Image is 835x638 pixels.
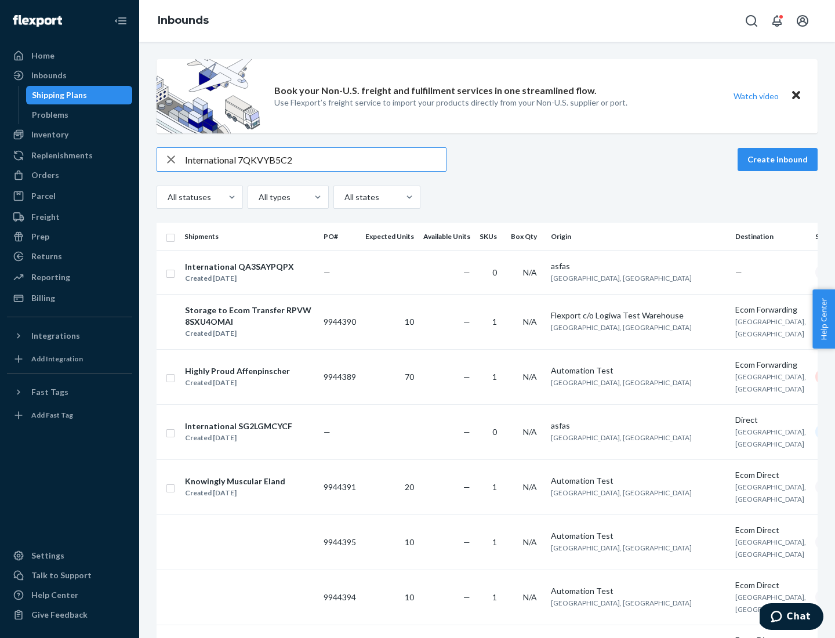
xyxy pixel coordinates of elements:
div: Orders [31,169,59,181]
a: Settings [7,546,132,565]
ol: breadcrumbs [148,4,218,38]
button: Watch video [726,88,786,104]
span: — [463,427,470,437]
span: — [463,372,470,382]
div: Flexport c/o Logiwa Test Warehouse [551,310,726,321]
td: 9944391 [319,459,361,514]
div: Ecom Direct [735,524,806,536]
div: Automation Test [551,530,726,542]
button: Close [789,88,804,104]
span: 0 [492,267,497,277]
div: Highly Proud Affenpinscher [185,365,290,377]
span: [GEOGRAPHIC_DATA], [GEOGRAPHIC_DATA] [551,543,692,552]
a: Inbounds [158,14,209,27]
span: 1 [492,372,497,382]
div: Automation Test [551,585,726,597]
div: International QA3SAYPQPX [185,261,294,273]
td: 9944389 [319,349,361,404]
span: N/A [523,427,537,437]
span: [GEOGRAPHIC_DATA], [GEOGRAPHIC_DATA] [735,538,806,559]
div: Fast Tags [31,386,68,398]
span: — [463,592,470,602]
span: — [324,427,331,437]
button: Open notifications [765,9,789,32]
button: Open account menu [791,9,814,32]
button: Create inbound [738,148,818,171]
button: Close Navigation [109,9,132,32]
div: Add Fast Tag [31,410,73,420]
div: Direct [735,414,806,426]
a: Inbounds [7,66,132,85]
a: Add Fast Tag [7,406,132,425]
span: 1 [492,592,497,602]
div: Help Center [31,589,78,601]
input: All types [257,191,259,203]
span: [GEOGRAPHIC_DATA], [GEOGRAPHIC_DATA] [551,274,692,282]
div: Inbounds [31,70,67,81]
div: Knowingly Muscular Eland [185,476,285,487]
div: Freight [31,211,60,223]
a: Problems [26,106,133,124]
iframe: Opens a widget where you can chat to one of our agents [760,603,823,632]
th: Box Qty [506,223,546,251]
a: Prep [7,227,132,246]
span: 1 [492,482,497,492]
div: Created [DATE] [185,487,285,499]
div: asfas [551,420,726,432]
div: Billing [31,292,55,304]
span: — [463,317,470,327]
div: Ecom Direct [735,579,806,591]
span: — [463,537,470,547]
span: 10 [405,317,414,327]
span: [GEOGRAPHIC_DATA], [GEOGRAPHIC_DATA] [735,317,806,338]
div: Ecom Forwarding [735,304,806,316]
th: PO# [319,223,361,251]
input: All states [343,191,344,203]
div: International SG2LGMCYCF [185,420,292,432]
button: Fast Tags [7,383,132,401]
div: Home [31,50,55,61]
span: — [324,267,331,277]
span: 10 [405,537,414,547]
div: Parcel [31,190,56,202]
div: Prep [31,231,49,242]
div: Add Integration [31,354,83,364]
div: Created [DATE] [185,377,290,389]
div: Created [DATE] [185,273,294,284]
td: 9944390 [319,294,361,349]
div: Automation Test [551,365,726,376]
div: Storage to Ecom Transfer RPVW8SXU4OMAI [185,304,314,328]
a: Add Integration [7,350,132,368]
div: Give Feedback [31,609,88,621]
div: asfas [551,260,726,272]
a: Help Center [7,586,132,604]
button: Talk to Support [7,566,132,585]
span: [GEOGRAPHIC_DATA], [GEOGRAPHIC_DATA] [551,433,692,442]
span: 0 [492,427,497,437]
span: 1 [492,317,497,327]
div: Integrations [31,330,80,342]
span: [GEOGRAPHIC_DATA], [GEOGRAPHIC_DATA] [735,483,806,503]
a: Returns [7,247,132,266]
a: Replenishments [7,146,132,165]
div: Returns [31,251,62,262]
div: Automation Test [551,475,726,487]
button: Open Search Box [740,9,763,32]
span: N/A [523,537,537,547]
input: Search inbounds by name, destination, msku... [185,148,446,171]
div: Replenishments [31,150,93,161]
span: 20 [405,482,414,492]
div: Inventory [31,129,68,140]
div: Reporting [31,271,70,283]
span: — [463,267,470,277]
th: SKUs [475,223,506,251]
a: Shipping Plans [26,86,133,104]
td: 9944394 [319,570,361,625]
a: Freight [7,208,132,226]
span: — [735,267,742,277]
a: Orders [7,166,132,184]
span: N/A [523,482,537,492]
span: N/A [523,267,537,277]
span: [GEOGRAPHIC_DATA], [GEOGRAPHIC_DATA] [735,593,806,614]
